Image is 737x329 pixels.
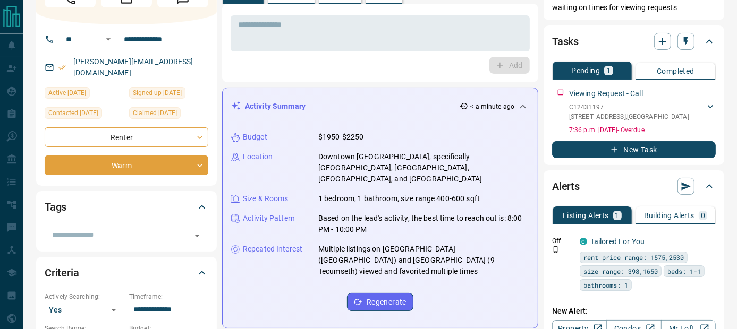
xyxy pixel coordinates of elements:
span: beds: 1-1 [667,266,701,276]
p: [STREET_ADDRESS] , [GEOGRAPHIC_DATA] [569,112,689,122]
p: Off [552,236,573,246]
p: Downtown [GEOGRAPHIC_DATA], specifically [GEOGRAPHIC_DATA], [GEOGRAPHIC_DATA], [GEOGRAPHIC_DATA],... [318,151,529,185]
span: rent price range: 1575,2530 [583,252,684,263]
p: Location [243,151,273,162]
p: $1950-$2250 [318,132,363,143]
a: Tailored For You [590,237,645,246]
p: Budget [243,132,267,143]
svg: Push Notification Only [552,246,560,253]
span: Contacted [DATE] [48,108,98,118]
p: 1 bedroom, 1 bathroom, size range 400-600 sqft [318,193,480,204]
div: Thu Oct 09 2025 [45,107,124,122]
h2: Tags [45,198,66,215]
p: Listing Alerts [563,212,609,219]
button: Open [102,33,115,46]
p: Activity Pattern [243,213,295,224]
p: 7:36 p.m. [DATE] - Overdue [569,125,716,135]
div: Alerts [552,174,716,199]
div: Yes [45,301,124,318]
div: Tasks [552,29,716,54]
p: Actively Searching: [45,292,124,301]
p: < a minute ago [470,102,514,111]
p: Based on the lead's activity, the best time to reach out is: 8:00 PM - 10:00 PM [318,213,529,235]
div: Criteria [45,260,208,285]
svg: Email Verified [58,64,66,71]
div: Thu Oct 09 2025 [45,87,124,102]
div: condos.ca [580,238,587,245]
p: Multiple listings on [GEOGRAPHIC_DATA] ([GEOGRAPHIC_DATA]) and [GEOGRAPHIC_DATA] (9 Tecumseth) vi... [318,244,529,277]
p: 1 [606,67,611,74]
span: Signed up [DATE] [133,88,182,98]
h2: Alerts [552,178,580,195]
p: Building Alerts [644,212,694,219]
span: Claimed [DATE] [133,108,177,118]
p: Viewing Request - Call [569,88,643,99]
h2: Criteria [45,264,79,281]
p: Activity Summary [245,101,306,112]
p: waiting on times for viewing requests [552,2,716,13]
p: Pending [571,67,600,74]
p: Timeframe: [129,292,208,301]
button: New Task [552,141,716,158]
h2: Tasks [552,33,579,50]
div: Tags [45,194,208,220]
button: Regenerate [347,293,413,311]
p: 1 [615,212,620,219]
p: Size & Rooms [243,193,289,204]
p: C12431197 [569,102,689,112]
p: 0 [701,212,705,219]
p: New Alert: [552,306,716,317]
span: Active [DATE] [48,88,86,98]
div: Activity Summary< a minute ago [231,97,529,116]
span: bathrooms: 1 [583,280,628,290]
div: C12431197[STREET_ADDRESS],[GEOGRAPHIC_DATA] [569,100,716,124]
p: Repeated Interest [243,244,302,255]
button: Open [190,228,205,243]
div: Mon Oct 06 2025 [129,107,208,122]
p: Completed [657,67,694,75]
div: Renter [45,127,208,147]
div: Sun Jan 07 2024 [129,87,208,102]
a: [PERSON_NAME][EMAIL_ADDRESS][DOMAIN_NAME] [73,57,193,77]
div: Warm [45,155,208,175]
span: size range: 398,1650 [583,266,658,276]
